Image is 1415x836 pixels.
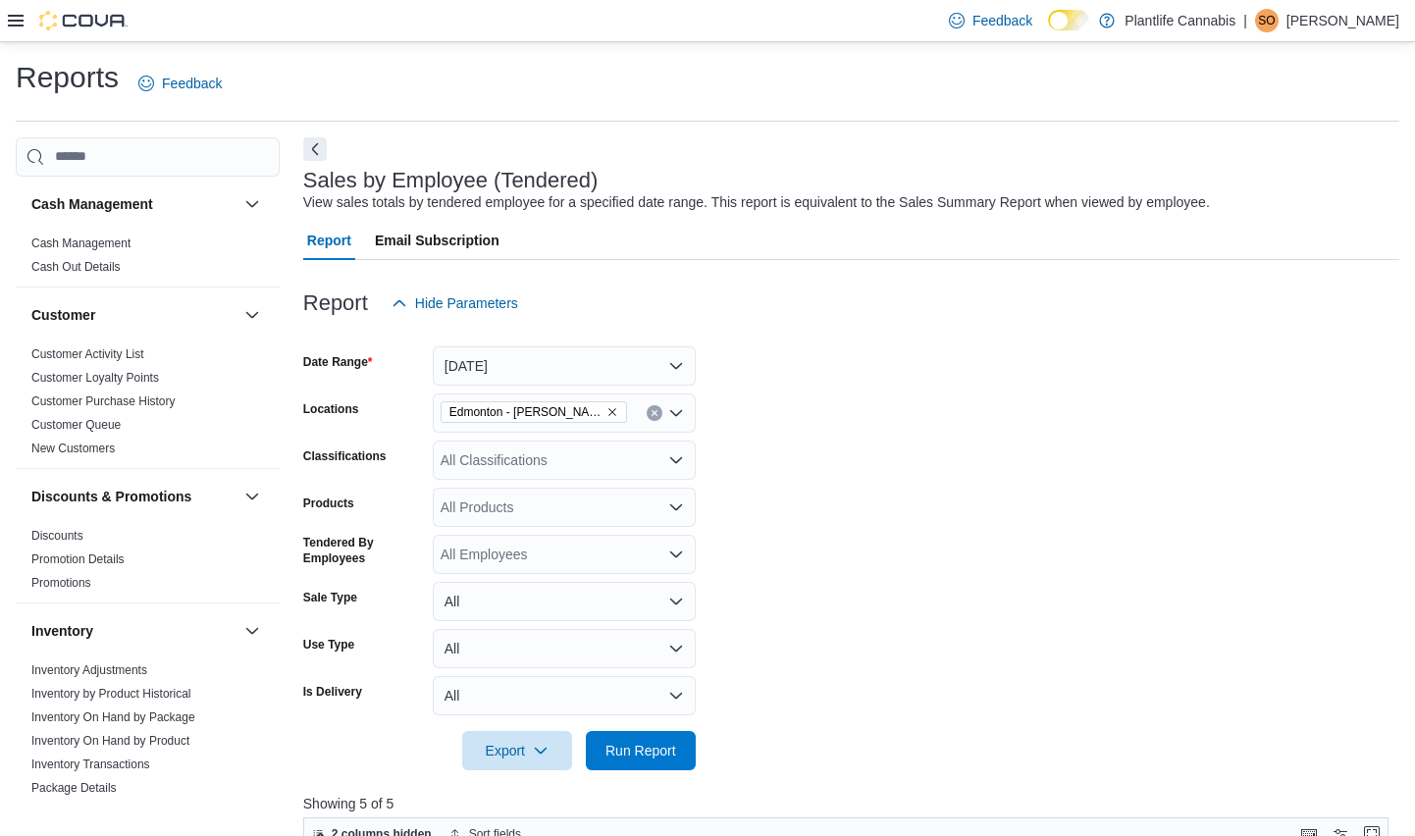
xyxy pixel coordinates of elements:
span: Email Subscription [375,221,499,260]
div: Discounts & Promotions [16,524,280,602]
h3: Customer [31,305,95,325]
a: Discounts [31,529,83,543]
h3: Sales by Employee (Tendered) [303,169,599,192]
span: Package Details [31,780,117,796]
label: Date Range [303,354,373,370]
button: Discounts & Promotions [240,485,264,508]
button: All [433,582,696,621]
button: Open list of options [668,405,684,421]
a: Feedback [131,64,230,103]
span: New Customers [31,441,115,456]
button: Run Report [586,731,696,770]
label: Sale Type [303,590,357,605]
span: Inventory Transactions [31,757,150,772]
span: Dark Mode [1048,30,1049,31]
button: Inventory [31,621,236,641]
label: Is Delivery [303,684,362,700]
span: Customer Activity List [31,346,144,362]
h3: Cash Management [31,194,153,214]
a: New Customers [31,442,115,455]
span: Report [307,221,351,260]
label: Products [303,496,354,511]
button: [DATE] [433,346,696,386]
span: Customer Loyalty Points [31,370,159,386]
a: Package Details [31,781,117,795]
span: Promotion Details [31,551,125,567]
h3: Report [303,291,368,315]
a: Cash Out Details [31,260,121,274]
button: Cash Management [31,194,236,214]
a: Inventory Adjustments [31,663,147,677]
span: Customer Purchase History [31,393,176,409]
div: Customer [16,342,280,468]
img: Cova [39,11,128,30]
span: Inventory On Hand by Package [31,709,195,725]
a: Customer Queue [31,418,121,432]
p: | [1243,9,1247,32]
span: Inventory by Product Historical [31,686,191,702]
label: Tendered By Employees [303,535,425,566]
span: Cash Management [31,235,131,251]
a: Promotions [31,576,91,590]
button: Open list of options [668,499,684,515]
a: Inventory by Product Historical [31,687,191,701]
p: [PERSON_NAME] [1286,9,1399,32]
a: Feedback [941,1,1040,40]
a: Customer Purchase History [31,394,176,408]
label: Classifications [303,448,387,464]
h3: Inventory [31,621,93,641]
span: Inventory Adjustments [31,662,147,678]
span: Run Report [605,741,676,760]
div: Cash Management [16,232,280,287]
button: Cash Management [240,192,264,216]
span: Inventory On Hand by Product [31,733,189,749]
button: Customer [31,305,236,325]
button: All [433,676,696,715]
span: Hide Parameters [415,293,518,313]
span: Cash Out Details [31,259,121,275]
button: Clear input [647,405,662,421]
p: Showing 5 of 5 [303,794,1399,813]
a: Cash Management [31,236,131,250]
a: Inventory On Hand by Product [31,734,189,748]
span: Discounts [31,528,83,544]
div: Shaylene Orbeck [1255,9,1279,32]
a: Promotion Details [31,552,125,566]
button: Next [303,137,327,161]
p: Plantlife Cannabis [1125,9,1235,32]
label: Use Type [303,637,354,653]
input: Dark Mode [1048,10,1089,30]
span: Edmonton - [PERSON_NAME] [449,402,603,422]
button: Inventory [240,619,264,643]
a: Inventory On Hand by Package [31,710,195,724]
a: Customer Activity List [31,347,144,361]
button: Open list of options [668,547,684,562]
button: Export [462,731,572,770]
button: Discounts & Promotions [31,487,236,506]
span: Feedback [972,11,1032,30]
span: Export [474,731,560,770]
span: Edmonton - Terra Losa [441,401,627,423]
label: Locations [303,401,359,417]
button: Remove Edmonton - Terra Losa from selection in this group [606,406,618,418]
span: Feedback [162,74,222,93]
button: All [433,629,696,668]
h3: Discounts & Promotions [31,487,191,506]
span: Customer Queue [31,417,121,433]
span: Promotions [31,575,91,591]
a: Inventory Transactions [31,758,150,771]
button: Customer [240,303,264,327]
div: View sales totals by tendered employee for a specified date range. This report is equivalent to t... [303,192,1210,213]
button: Hide Parameters [384,284,526,323]
span: SO [1258,9,1275,32]
button: Open list of options [668,452,684,468]
h1: Reports [16,58,119,97]
a: Customer Loyalty Points [31,371,159,385]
